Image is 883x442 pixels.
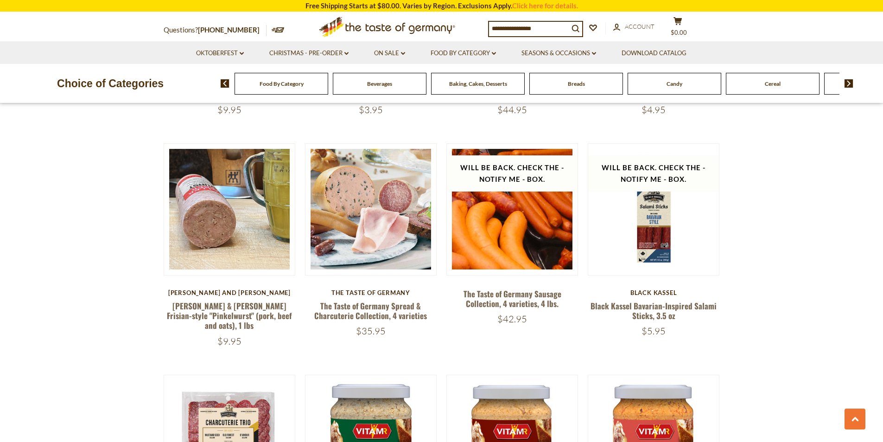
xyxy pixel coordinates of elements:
a: Food By Category [431,48,496,58]
span: $5.95 [642,325,666,337]
img: previous arrow [221,79,229,88]
img: Black Kassel Salami Sticks [588,144,719,275]
a: Click here for details. [512,1,578,10]
a: [PERSON_NAME] & [PERSON_NAME] Frisian-style "Pinkelwurst" (pork, beef and oats), 1 lbs [167,300,292,332]
button: $0.00 [664,17,692,40]
div: [PERSON_NAME] and [PERSON_NAME] [164,289,296,296]
a: Food By Category [260,80,304,87]
span: $9.95 [217,104,241,115]
span: $9.95 [217,335,241,347]
a: Account [613,22,654,32]
img: The Taste of Germany Sausage Collection, 4 varieties, 4 lbs. [447,144,578,275]
a: The Taste of Germany Spread & Charcuterie Collection, 4 varieties [314,300,427,321]
a: The Taste of Germany Sausage Collection, 4 varieties, 4 lbs. [464,288,561,309]
span: $42.95 [497,313,527,325]
a: On Sale [374,48,405,58]
a: Black Kassel Bavarian-Inspired Salami Sticks, 3.5 oz [591,300,717,321]
a: Baking, Cakes, Desserts [449,80,507,87]
span: $3.95 [359,104,383,115]
span: $4.95 [642,104,666,115]
a: Oktoberfest [196,48,244,58]
p: Questions? [164,24,267,36]
img: Schaller & Weber Frisian-style "Pinkelwurst" (pork, beef and oats), 1 lbs [164,144,295,275]
div: The Taste of Germany [305,289,437,296]
a: Candy [667,80,682,87]
a: [PHONE_NUMBER] [198,26,260,34]
span: $44.95 [497,104,527,115]
img: The Taste of Germany Spread & Charcuterie Collection, 4 varieties [305,144,437,275]
a: Christmas - PRE-ORDER [269,48,349,58]
img: next arrow [845,79,853,88]
a: Breads [568,80,585,87]
span: $35.95 [356,325,386,337]
a: Seasons & Occasions [521,48,596,58]
div: Black Kassel [588,289,720,296]
a: Cereal [765,80,781,87]
a: Download Catalog [622,48,686,58]
a: Beverages [367,80,392,87]
span: Account [625,23,654,30]
span: $0.00 [671,29,687,36]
